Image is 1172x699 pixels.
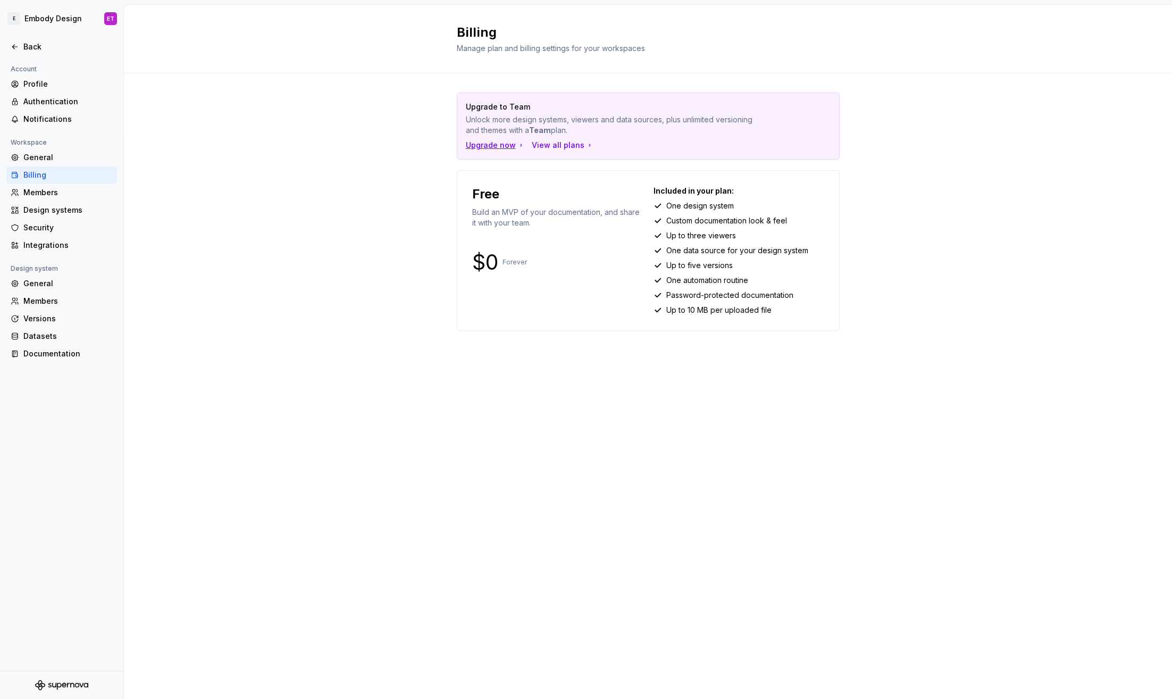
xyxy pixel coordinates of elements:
div: Versions [23,313,113,324]
button: View all plans [532,140,594,151]
a: Datasets [6,328,117,345]
div: General [23,152,113,163]
button: Upgrade now [466,140,525,151]
div: Integrations [23,240,113,251]
div: Authentication [23,96,113,107]
div: Datasets [23,331,113,342]
div: Documentation [23,348,113,359]
p: Up to five versions [666,260,733,271]
div: Design system [6,262,62,275]
a: General [6,149,117,166]
p: Custom documentation look & feel [666,215,787,226]
div: Back [23,41,113,52]
a: General [6,275,117,292]
span: Manage plan and billing settings for your workspaces [457,44,645,53]
div: Account [6,63,41,76]
div: Members [23,296,113,306]
a: Members [6,184,117,201]
div: Profile [23,79,113,89]
h2: Billing [457,24,827,41]
div: Embody Design [24,13,82,24]
p: Upgrade to Team [466,102,756,112]
a: Documentation [6,345,117,362]
a: Versions [6,310,117,327]
a: Security [6,219,117,236]
div: Members [23,187,113,198]
div: Notifications [23,114,113,124]
p: Forever [503,258,527,267]
a: Billing [6,167,117,184]
a: Back [6,38,117,55]
a: Notifications [6,111,117,128]
p: Up to 10 MB per uploaded file [666,305,772,315]
p: Password-protected documentation [666,290,793,301]
a: Profile [6,76,117,93]
a: Design systems [6,202,117,219]
div: Security [23,222,113,233]
div: Billing [23,170,113,180]
p: One data source for your design system [666,245,808,256]
a: Members [6,293,117,310]
button: EEmbody DesignET [2,7,121,30]
p: One design system [666,201,734,211]
p: $0 [472,256,498,269]
div: Workspace [6,136,51,149]
strong: Team [529,126,551,135]
p: Up to three viewers [666,230,736,241]
a: Integrations [6,237,117,254]
p: Included in your plan: [654,186,824,196]
p: Build an MVP of your documentation, and share it with your team. [472,207,643,228]
div: ET [107,14,114,23]
p: Free [472,186,499,203]
p: One automation routine [666,275,748,286]
div: Design systems [23,205,113,215]
p: Unlock more design systems, viewers and data sources, plus unlimited versioning and themes with a... [466,114,756,136]
svg: Supernova Logo [35,680,88,690]
div: E [7,12,20,25]
div: General [23,278,113,289]
a: Authentication [6,93,117,110]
